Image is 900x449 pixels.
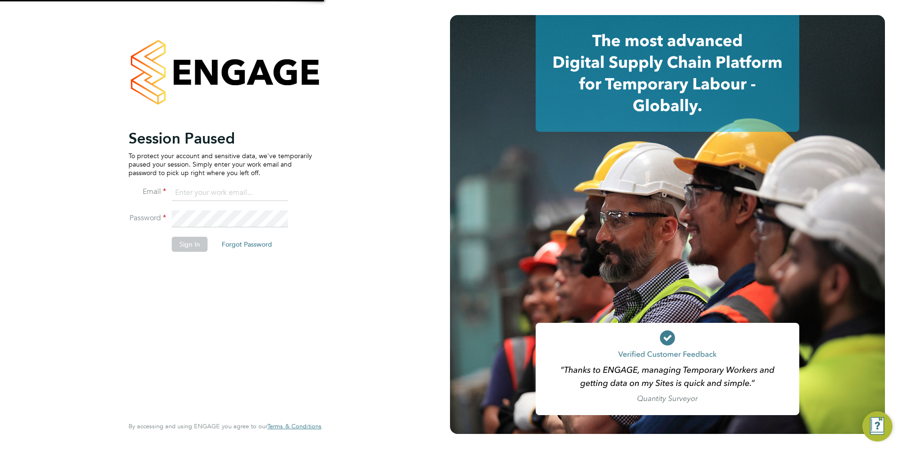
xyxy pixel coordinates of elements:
span: By accessing and using ENGAGE you agree to our [129,422,321,430]
span: Terms & Conditions [267,422,321,430]
input: Enter your work email... [172,184,288,201]
button: Forgot Password [214,237,280,252]
label: Email [129,187,166,197]
button: Sign In [172,237,208,252]
button: Engage Resource Center [862,411,892,441]
p: To protect your account and sensitive data, we've temporarily paused your session. Simply enter y... [129,152,312,177]
h2: Session Paused [129,129,312,148]
label: Password [129,213,166,223]
a: Terms & Conditions [267,423,321,430]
